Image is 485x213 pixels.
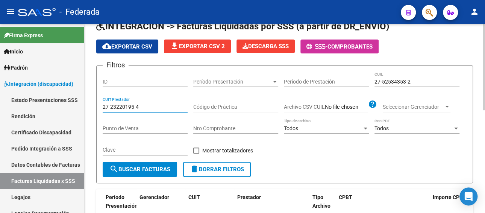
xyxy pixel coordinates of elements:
mat-icon: person [470,7,479,16]
mat-icon: menu [6,7,15,16]
span: Período Presentación [106,194,138,209]
span: Borrar Filtros [190,166,244,173]
h3: Filtros [103,60,129,70]
span: Mostrar totalizadores [202,146,253,155]
span: Inicio [4,47,23,56]
span: Padrón [4,64,28,72]
span: Firma Express [4,31,43,40]
button: Borrar Filtros [183,162,251,177]
span: INTEGRACION -> Facturas Liquidadas por SSS (a partir de DR_ENVIO) [96,21,389,32]
span: Comprobantes [327,43,373,50]
span: Archivo CSV CUIL [284,104,325,110]
button: Exportar CSV 2 [164,40,231,53]
span: Seleccionar Gerenciador [383,104,444,110]
span: - [306,43,327,50]
button: Buscar Facturas [103,162,177,177]
mat-icon: search [109,164,118,173]
span: Integración (discapacidad) [4,80,73,88]
mat-icon: delete [190,164,199,173]
span: Buscar Facturas [109,166,170,173]
app-download-masive: Descarga masiva de comprobantes (adjuntos) [236,40,295,53]
span: Exportar CSV [102,43,152,50]
span: Exportar CSV 2 [170,43,225,50]
span: CPBT [339,194,352,200]
div: Open Intercom Messenger [459,187,477,205]
span: Prestador [237,194,261,200]
button: Exportar CSV [96,40,158,53]
button: Descarga SSS [236,40,295,53]
input: Archivo CSV CUIL [325,104,368,111]
span: Gerenciador [139,194,169,200]
mat-icon: cloud_download [102,42,111,51]
span: Descarga SSS [242,43,289,50]
span: CUIT [188,194,200,200]
span: - Federada [59,4,100,20]
span: Período Presentación [193,79,271,85]
span: Tipo Archivo [312,194,330,209]
mat-icon: file_download [170,41,179,50]
span: Todos [374,125,389,131]
mat-icon: help [368,100,377,109]
button: -Comprobantes [300,40,379,53]
span: Importe CPBT [433,194,466,200]
span: Todos [284,125,298,131]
